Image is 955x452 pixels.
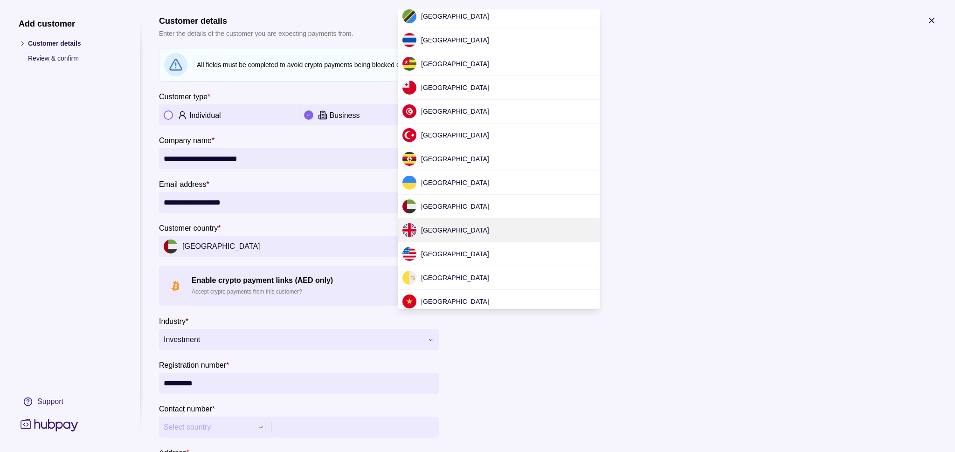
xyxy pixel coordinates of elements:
[402,199,416,213] img: ae
[402,152,416,166] img: ug
[402,128,416,142] img: tr
[421,179,489,186] span: [GEOGRAPHIC_DATA]
[421,250,489,258] span: [GEOGRAPHIC_DATA]
[402,33,416,47] img: th
[421,84,489,91] span: [GEOGRAPHIC_DATA]
[402,223,416,237] img: gb
[402,104,416,118] img: tn
[402,271,416,285] img: va
[421,203,489,210] span: [GEOGRAPHIC_DATA]
[421,13,489,20] span: [GEOGRAPHIC_DATA]
[421,298,489,305] span: [GEOGRAPHIC_DATA]
[402,294,416,308] img: vn
[421,36,489,44] span: [GEOGRAPHIC_DATA]
[402,9,416,23] img: tz
[402,176,416,190] img: ua
[402,81,416,95] img: to
[421,226,489,234] span: [GEOGRAPHIC_DATA]
[402,57,416,71] img: tg
[402,247,416,261] img: us
[421,131,489,139] span: [GEOGRAPHIC_DATA]
[421,108,489,115] span: [GEOGRAPHIC_DATA]
[421,60,489,68] span: [GEOGRAPHIC_DATA]
[421,155,489,163] span: [GEOGRAPHIC_DATA]
[421,274,489,281] span: [GEOGRAPHIC_DATA]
